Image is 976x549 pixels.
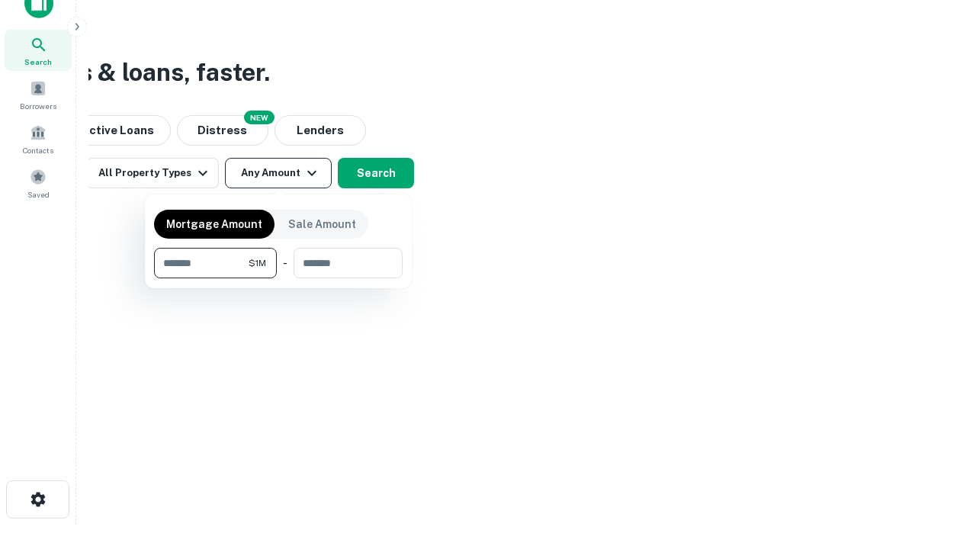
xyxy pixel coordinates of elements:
p: Mortgage Amount [166,216,262,233]
p: Sale Amount [288,216,356,233]
iframe: Chat Widget [900,427,976,500]
div: - [283,248,287,278]
span: $1M [249,256,266,270]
